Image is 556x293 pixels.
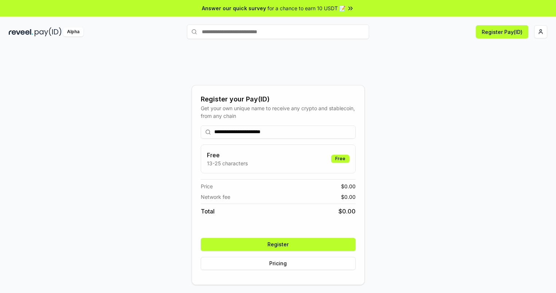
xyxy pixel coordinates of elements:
[9,27,33,36] img: reveel_dark
[476,25,528,38] button: Register Pay(ID)
[341,193,356,201] span: $ 0.00
[341,182,356,190] span: $ 0.00
[35,27,62,36] img: pay_id
[201,94,356,104] div: Register your Pay(ID)
[63,27,83,36] div: Alpha
[201,182,213,190] span: Price
[201,207,215,216] span: Total
[202,4,266,12] span: Answer our quick survey
[207,151,248,159] h3: Free
[331,155,349,163] div: Free
[338,207,356,216] span: $ 0.00
[201,238,356,251] button: Register
[201,104,356,120] div: Get your own unique name to receive any crypto and stablecoin, from any chain
[201,257,356,270] button: Pricing
[207,159,248,167] p: 13-25 characters
[201,193,230,201] span: Network fee
[267,4,345,12] span: for a chance to earn 10 USDT 📝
